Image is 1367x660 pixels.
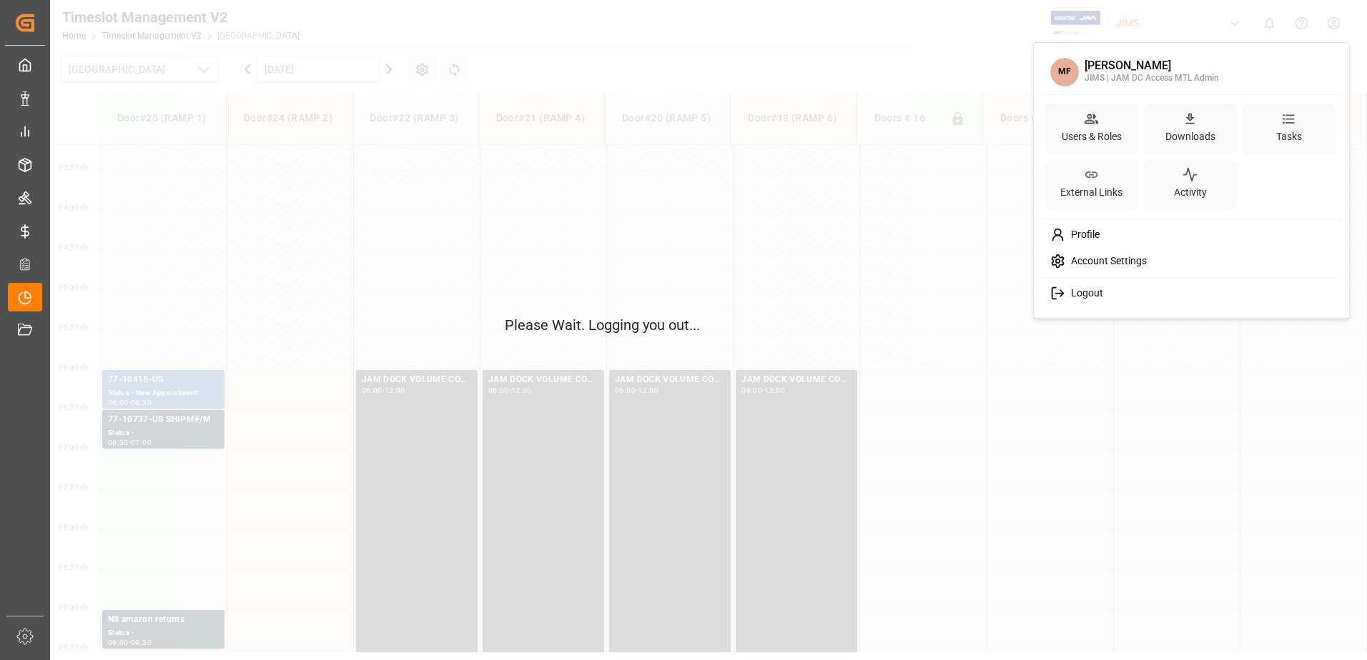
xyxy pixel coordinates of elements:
[1273,126,1305,147] div: Tasks
[1085,72,1219,85] div: JIMS | JAM DC Access MTL Admin
[505,314,862,336] p: Please Wait. Logging you out...
[1065,287,1103,300] span: Logout
[1065,255,1147,268] span: Account Settings
[1163,126,1218,147] div: Downloads
[1059,126,1125,147] div: Users & Roles
[1085,59,1219,72] div: [PERSON_NAME]
[1171,182,1210,203] div: Activity
[1057,182,1125,203] div: External Links
[1065,229,1100,241] span: Profile
[1050,58,1079,86] span: MF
